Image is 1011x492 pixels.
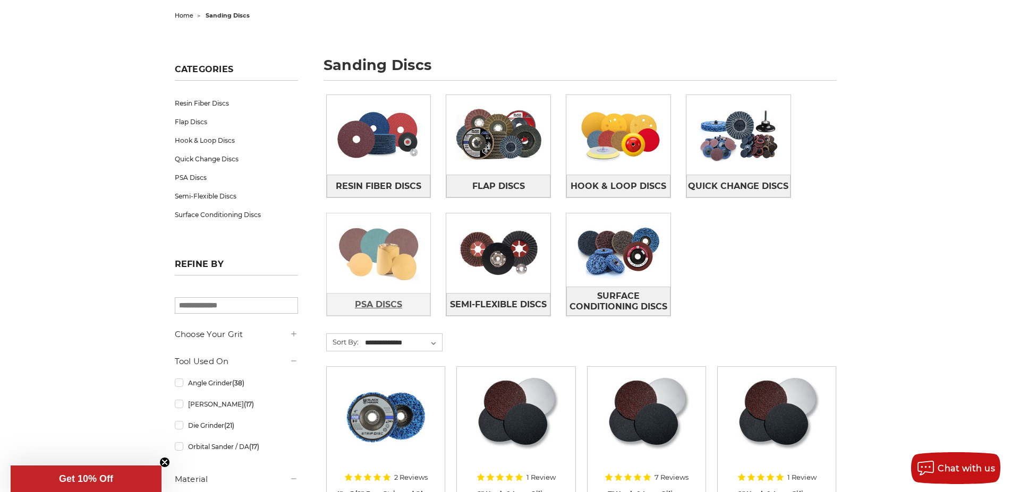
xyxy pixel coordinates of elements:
a: Quick Change Discs [175,150,298,168]
a: Surface Conditioning Discs [175,205,298,224]
span: (38) [232,379,244,387]
a: Angle Grinder [175,374,298,392]
span: Chat with us [938,463,995,473]
a: Semi-Flexible Discs [446,293,550,316]
span: 2 Reviews [394,474,428,481]
a: Flap Discs [175,113,298,131]
span: (17) [244,400,254,408]
img: Hook & Loop Discs [566,98,670,171]
a: Silicon Carbide 7" Hook & Loop Edger Discs [595,374,698,477]
a: PSA Discs [327,293,431,316]
span: Resin Fiber Discs [336,177,421,195]
span: (21) [224,421,234,429]
h5: Choose Your Grit [175,328,298,341]
a: Orbital Sander / DA [175,437,298,456]
span: 7 Reviews [655,474,689,481]
img: Silicon Carbide 7" Hook & Loop Edger Discs [604,374,690,459]
a: [PERSON_NAME] [175,395,298,413]
a: Resin Fiber Discs [175,94,298,113]
label: Sort By: [327,334,359,350]
a: Resin Fiber Discs [327,175,431,197]
img: Silicon Carbide 8" Hook & Loop Edger Discs [473,374,559,459]
a: Hook & Loop Discs [175,131,298,150]
span: Get 10% Off [59,473,113,484]
button: Close teaser [159,457,170,468]
button: Chat with us [911,452,1000,484]
span: Semi-Flexible Discs [450,296,547,314]
a: Hook & Loop Discs [566,175,670,197]
h5: Categories [175,64,298,81]
h5: Tool Used On [175,355,298,368]
img: 4" x 5/8" easy strip and clean discs [343,374,428,459]
span: 1 Review [526,474,556,481]
span: (17) [249,443,259,451]
a: PSA Discs [175,168,298,187]
span: Quick Change Discs [688,177,788,195]
h5: Refine by [175,259,298,275]
a: 4" x 5/8" easy strip and clean discs [334,374,437,477]
img: Surface Conditioning Discs [566,213,670,287]
a: Die Grinder [175,416,298,435]
a: Flap Discs [446,175,550,197]
img: Semi-Flexible Discs [446,217,550,290]
a: Silicon Carbide 8" Hook & Loop Edger Discs [464,374,567,477]
a: Semi-Flexible Discs [175,187,298,205]
img: PSA Discs [327,217,431,290]
span: Hook & Loop Discs [571,177,666,195]
span: Flap Discs [472,177,525,195]
h5: Material [175,473,298,486]
span: PSA Discs [355,296,402,314]
img: Silicon Carbide 6" Hook & Loop Edger Discs [734,374,820,459]
div: Get 10% OffClose teaser [11,465,162,492]
span: sanding discs [206,12,250,19]
a: Quick Change Discs [686,175,791,197]
a: Surface Conditioning Discs [566,287,670,316]
span: Surface Conditioning Discs [567,287,670,316]
img: Flap Discs [446,98,550,171]
h1: sanding discs [324,58,837,81]
select: Sort By: [363,335,443,351]
span: 1 Review [787,474,817,481]
a: home [175,12,193,19]
a: Silicon Carbide 6" Hook & Loop Edger Discs [725,374,828,477]
img: Quick Change Discs [686,98,791,171]
img: Resin Fiber Discs [327,98,431,171]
